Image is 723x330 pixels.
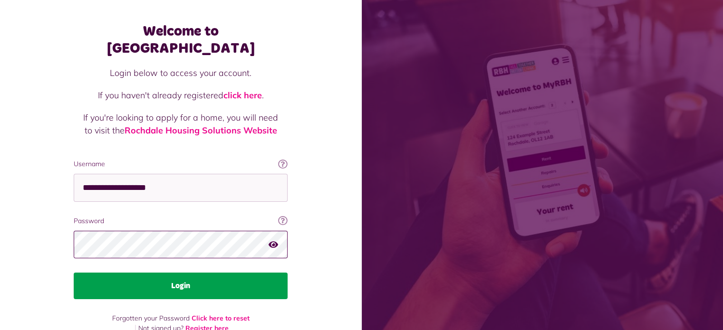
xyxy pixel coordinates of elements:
a: Rochdale Housing Solutions Website [125,125,277,136]
button: Login [74,273,288,299]
h1: Welcome to [GEOGRAPHIC_DATA] [74,23,288,57]
p: Login below to access your account. [83,66,278,79]
a: Click here to reset [192,314,250,322]
a: click here [223,90,262,101]
p: If you're looking to apply for a home, you will need to visit the [83,111,278,137]
label: Password [74,216,288,226]
label: Username [74,159,288,169]
span: Forgotten your Password [112,314,190,322]
p: If you haven't already registered . [83,89,278,102]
